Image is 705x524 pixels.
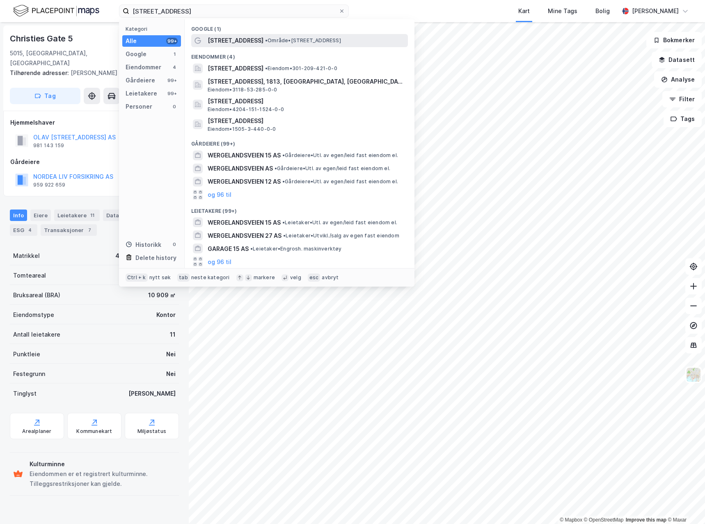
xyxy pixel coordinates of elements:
[185,134,414,149] div: Gårdeiere (99+)
[654,71,702,88] button: Analyse
[250,246,253,252] span: •
[156,310,176,320] div: Kontor
[282,219,397,226] span: Leietaker • Utl. av egen/leid fast eiendom el.
[275,165,277,171] span: •
[13,310,54,320] div: Eiendomstype
[13,290,60,300] div: Bruksareal (BRA)
[13,271,46,280] div: Tomteareal
[664,485,705,524] div: Kontrollprogram for chat
[137,428,166,435] div: Miljøstatus
[10,157,179,167] div: Gårdeiere
[282,152,285,158] span: •
[10,48,133,68] div: 5015, [GEOGRAPHIC_DATA], [GEOGRAPHIC_DATA]
[126,89,157,98] div: Leietakere
[254,274,275,281] div: markere
[283,232,399,239] span: Leietaker • Utvikl./salg av egen fast eiendom
[185,201,414,216] div: Leietakere (99+)
[208,64,263,73] span: [STREET_ADDRESS]
[265,37,268,43] span: •
[208,231,282,241] span: WERGELANDSVEIEN 27 AS
[686,367,701,383] img: Z
[54,210,100,221] div: Leietakere
[282,152,398,159] span: Gårdeiere • Utl. av egen/leid fast eiendom el.
[282,178,398,185] span: Gårdeiere • Utl. av egen/leid fast eiendom el.
[129,5,339,17] input: Søk på adresse, matrikkel, gårdeiere, leietakere eller personer
[208,150,281,160] span: WERGELANDSVEIEN 15 AS
[265,37,341,44] span: Område • [STREET_ADDRESS]
[275,165,390,172] span: Gårdeiere • Utl. av egen/leid fast eiendom el.
[33,182,65,188] div: 959 922 659
[265,65,268,71] span: •
[208,126,276,132] span: Eiendom • 1505-3-440-0-0
[626,517,666,523] a: Improve this map
[135,253,176,263] div: Delete history
[560,517,582,523] a: Mapbox
[595,6,610,16] div: Bolig
[170,330,176,339] div: 11
[208,77,405,87] span: [STREET_ADDRESS], 1813, [GEOGRAPHIC_DATA], [GEOGRAPHIC_DATA]
[166,369,176,379] div: Nei
[652,52,702,68] button: Datasett
[10,118,179,128] div: Hjemmelshaver
[208,96,405,106] span: [STREET_ADDRESS]
[208,190,231,200] button: og 96 til
[13,349,40,359] div: Punktleie
[126,49,146,59] div: Google
[322,274,339,281] div: avbryt
[208,177,281,187] span: WERGELANDSVEIEN 12 AS
[185,19,414,34] div: Google (1)
[283,232,286,239] span: •
[208,164,273,173] span: WERGELANDSVEIEN AS
[115,251,176,261] div: 4601-164-1377-0-0
[22,428,51,435] div: Arealplaner
[30,210,51,221] div: Eiere
[171,64,178,71] div: 4
[126,62,161,72] div: Eiendommer
[191,274,230,281] div: neste kategori
[208,218,281,228] span: WERGELANDSVEIEN 15 AS
[41,224,97,236] div: Transaksjoner
[208,36,263,46] span: [STREET_ADDRESS]
[30,459,176,469] div: Kulturminne
[290,274,301,281] div: velg
[126,26,181,32] div: Kategori
[13,369,45,379] div: Festegrunn
[208,257,231,267] button: og 96 til
[126,75,155,85] div: Gårdeiere
[265,65,337,72] span: Eiendom • 301-209-421-0-0
[664,111,702,127] button: Tags
[664,485,705,524] iframe: Chat Widget
[33,142,64,149] div: 981 143 159
[171,51,178,57] div: 1
[548,6,577,16] div: Mine Tags
[208,244,249,254] span: GARAGE 15 AS
[85,226,94,234] div: 7
[282,178,285,185] span: •
[103,210,144,221] div: Datasett
[208,116,405,126] span: [STREET_ADDRESS]
[584,517,624,523] a: OpenStreetMap
[208,87,277,93] span: Eiendom • 3118-53-285-0-0
[10,68,172,78] div: [PERSON_NAME] Gate 22
[171,103,178,110] div: 0
[126,102,152,112] div: Personer
[13,330,60,339] div: Antall leietakere
[177,273,190,282] div: tab
[185,47,414,62] div: Eiendommer (4)
[518,6,530,16] div: Kart
[282,219,285,226] span: •
[10,69,71,76] span: Tilhørende adresser:
[126,273,148,282] div: Ctrl + k
[250,246,342,252] span: Leietaker • Engrosh. maskinverktøy
[171,241,178,248] div: 0
[166,38,178,44] div: 99+
[126,240,161,250] div: Historikk
[13,251,40,261] div: Matrikkel
[10,224,37,236] div: ESG
[149,274,171,281] div: nytt søk
[662,91,702,107] button: Filter
[13,389,37,399] div: Tinglyst
[88,211,96,219] div: 11
[26,226,34,234] div: 4
[10,210,27,221] div: Info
